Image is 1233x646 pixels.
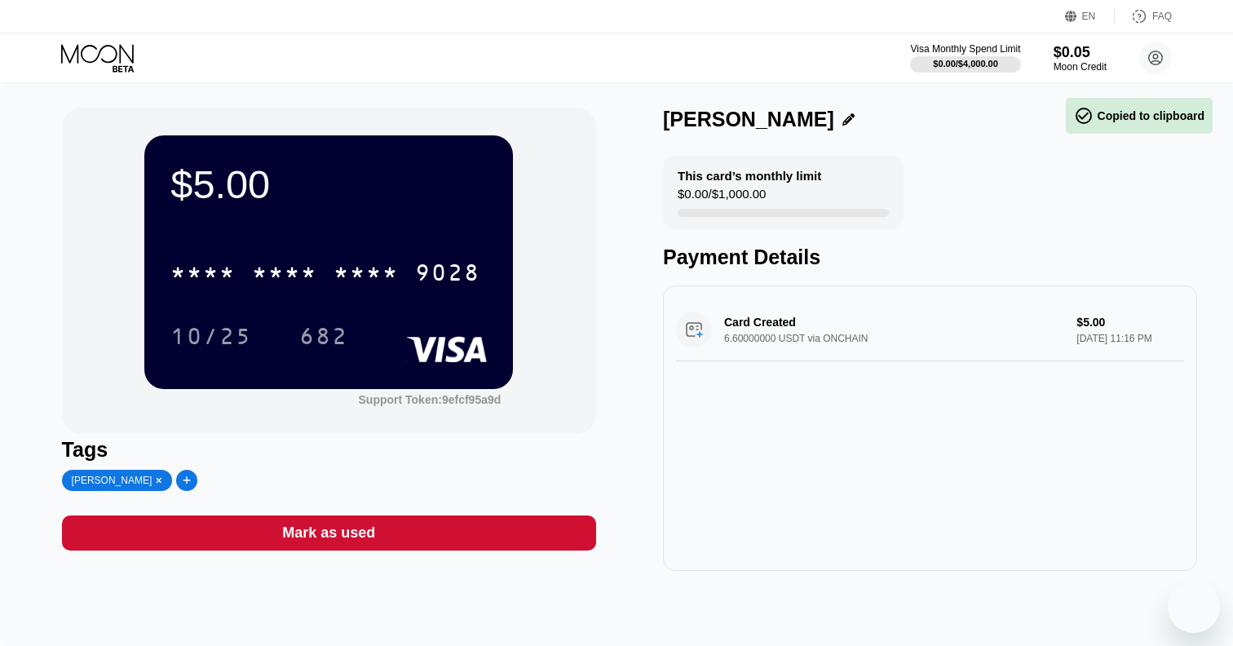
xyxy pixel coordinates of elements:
div: Copied to clipboard [1074,106,1204,126]
div: 682 [287,316,360,356]
div: Payment Details [663,246,1197,269]
div: Visa Monthly Spend Limit$0.00/$4,000.00 [910,43,1020,73]
div: [PERSON_NAME] [663,108,834,131]
div: Tags [62,438,596,462]
div: Mark as used [282,524,375,542]
div: Support Token:9efcf95a9d [359,393,502,406]
div: [PERSON_NAME] [72,475,152,486]
div: Moon Credit [1054,61,1107,73]
span:  [1074,106,1094,126]
div: 10/25 [170,325,252,352]
div: Visa Monthly Spend Limit [910,43,1020,55]
div: 682 [299,325,348,352]
div: FAQ [1115,8,1172,24]
div: 9028 [415,262,480,288]
div: Mark as used [62,515,596,551]
div: Support Token: 9efcf95a9d [359,393,502,406]
div: $0.00 / $1,000.00 [678,187,766,209]
div: FAQ [1152,11,1172,22]
div: This card’s monthly limit [678,169,821,183]
div: $0.05Moon Credit [1054,44,1107,73]
iframe: Button to launch messaging window [1168,581,1220,633]
div: EN [1065,8,1115,24]
div: EN [1082,11,1096,22]
div: $0.00 / $4,000.00 [933,59,998,69]
div: 10/25 [158,316,264,356]
div: $0.05 [1054,44,1107,61]
div: $5.00 [170,161,487,207]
